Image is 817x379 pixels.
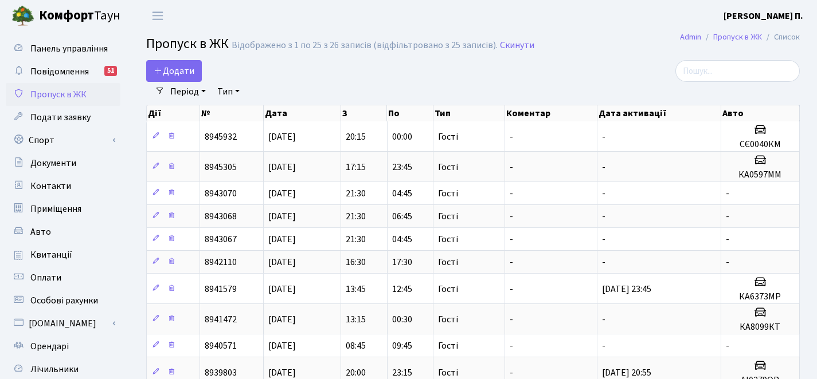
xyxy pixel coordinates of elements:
[602,256,605,269] span: -
[30,65,89,78] span: Повідомлення
[726,233,729,246] span: -
[39,6,120,26] span: Таун
[438,212,458,221] span: Гості
[392,366,412,379] span: 23:15
[205,339,237,352] span: 8940571
[6,220,120,243] a: Авто
[346,256,366,269] span: 16:30
[510,256,513,269] span: -
[510,366,513,379] span: -
[6,243,120,266] a: Квитанції
[726,339,729,352] span: -
[268,161,296,173] span: [DATE]
[346,339,366,352] span: 08:45
[30,180,71,192] span: Контакти
[6,152,120,175] a: Документи
[602,233,605,246] span: -
[392,283,412,295] span: 12:45
[6,129,120,152] a: Спорт
[30,294,98,307] span: Особові рахунки
[143,6,172,25] button: Переключити навігацію
[30,248,72,261] span: Квитанції
[205,187,237,200] span: 8943070
[205,313,237,326] span: 8941472
[387,105,433,121] th: По
[602,283,651,295] span: [DATE] 23:45
[147,105,200,121] th: Дії
[602,313,605,326] span: -
[438,315,458,324] span: Гості
[602,187,605,200] span: -
[341,105,388,121] th: З
[268,187,296,200] span: [DATE]
[438,132,458,141] span: Гості
[30,203,81,215] span: Приміщення
[205,283,237,295] span: 8941579
[438,235,458,244] span: Гості
[200,105,264,121] th: №
[510,339,513,352] span: -
[30,226,51,238] span: Авто
[346,366,366,379] span: 20:00
[6,198,120,220] a: Приміщення
[510,283,513,295] span: -
[30,88,87,101] span: Пропуск в ЖК
[166,82,210,101] a: Період
[438,285,458,294] span: Гості
[392,210,412,223] span: 06:45
[392,131,412,143] span: 00:00
[268,210,296,223] span: [DATE]
[602,339,605,352] span: -
[510,233,513,246] span: -
[602,210,605,223] span: -
[30,340,69,353] span: Орендарі
[6,37,120,60] a: Панель управління
[392,233,412,246] span: 04:45
[713,31,762,43] a: Пропуск в ЖК
[154,65,194,77] span: Додати
[510,131,513,143] span: -
[268,131,296,143] span: [DATE]
[726,291,795,302] h5: КА6373МР
[510,313,513,326] span: -
[675,60,800,82] input: Пошук...
[268,283,296,295] span: [DATE]
[264,105,341,121] th: Дата
[346,131,366,143] span: 20:15
[268,233,296,246] span: [DATE]
[205,256,237,269] span: 8942110
[438,163,458,172] span: Гості
[30,111,91,124] span: Подати заявку
[602,161,605,173] span: -
[500,40,534,51] a: Скинути
[268,313,296,326] span: [DATE]
[721,105,800,121] th: Авто
[392,313,412,326] span: 00:30
[726,322,795,333] h5: КА8099КТ
[213,82,244,101] a: Тип
[762,31,800,44] li: Список
[6,83,120,106] a: Пропуск в ЖК
[30,271,61,284] span: Оплати
[346,187,366,200] span: 21:30
[346,210,366,223] span: 21:30
[6,312,120,335] a: [DOMAIN_NAME]
[510,161,513,173] span: -
[205,131,237,143] span: 8945932
[597,105,721,121] th: Дата активації
[346,283,366,295] span: 13:45
[39,6,94,25] b: Комфорт
[680,31,701,43] a: Admin
[205,161,237,173] span: 8945305
[146,34,229,54] span: Пропуск в ЖК
[505,105,597,121] th: Коментар
[438,258,458,267] span: Гості
[392,161,412,173] span: 23:45
[30,157,76,169] span: Документи
[726,187,729,200] span: -
[392,256,412,269] span: 17:30
[346,233,366,246] span: 21:30
[6,175,120,198] a: Контакти
[726,139,795,150] h5: СЄ0040КМ
[6,266,120,289] a: Оплати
